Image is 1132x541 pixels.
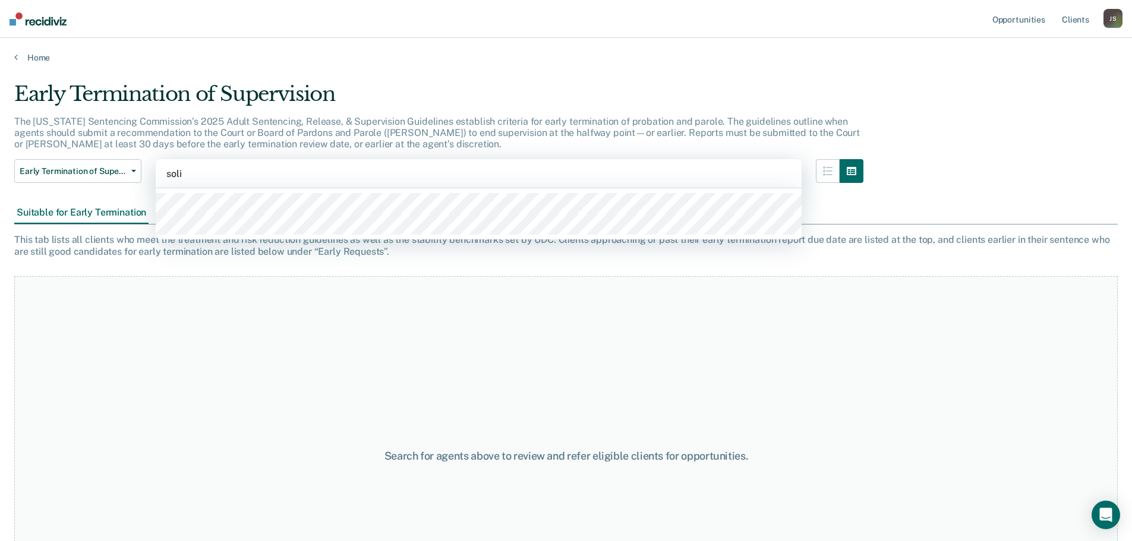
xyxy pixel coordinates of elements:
[20,166,127,176] span: Early Termination of Supervision
[14,159,141,183] button: Early Termination of Supervision
[10,12,67,26] img: Recidiviz
[14,234,1118,257] div: This tab lists all clients who meet the treatment and risk reduction guidelines as well as the st...
[14,52,1118,63] a: Home
[14,82,863,116] div: Early Termination of Supervision
[1103,9,1122,28] button: JS
[14,202,149,224] div: Suitable for Early Termination
[14,116,860,150] p: The [US_STATE] Sentencing Commission’s 2025 Adult Sentencing, Release, & Supervision Guidelines e...
[1092,501,1120,529] div: Open Intercom Messenger
[1103,9,1122,28] div: J S
[291,450,842,463] div: Search for agents above to review and refer eligible clients for opportunities.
